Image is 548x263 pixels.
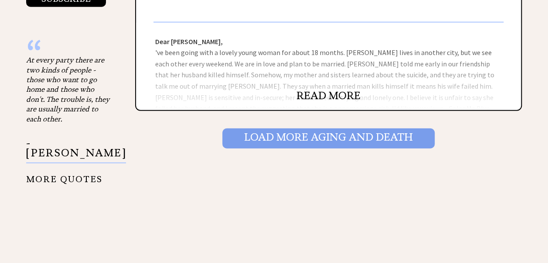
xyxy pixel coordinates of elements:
div: 've been going with a lovely young woman for about 18 months. [PERSON_NAME] lives in another city... [136,23,521,110]
a: MORE QUOTES [26,167,102,184]
strong: Dear [PERSON_NAME], [155,37,223,46]
div: “ [26,46,113,55]
a: READ MORE [296,89,361,102]
input: Load More Aging and death [222,128,435,149]
p: - [PERSON_NAME] [26,138,126,163]
div: At every party there are two kinds of people - those who want to go home and those who don't. The... [26,55,113,124]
